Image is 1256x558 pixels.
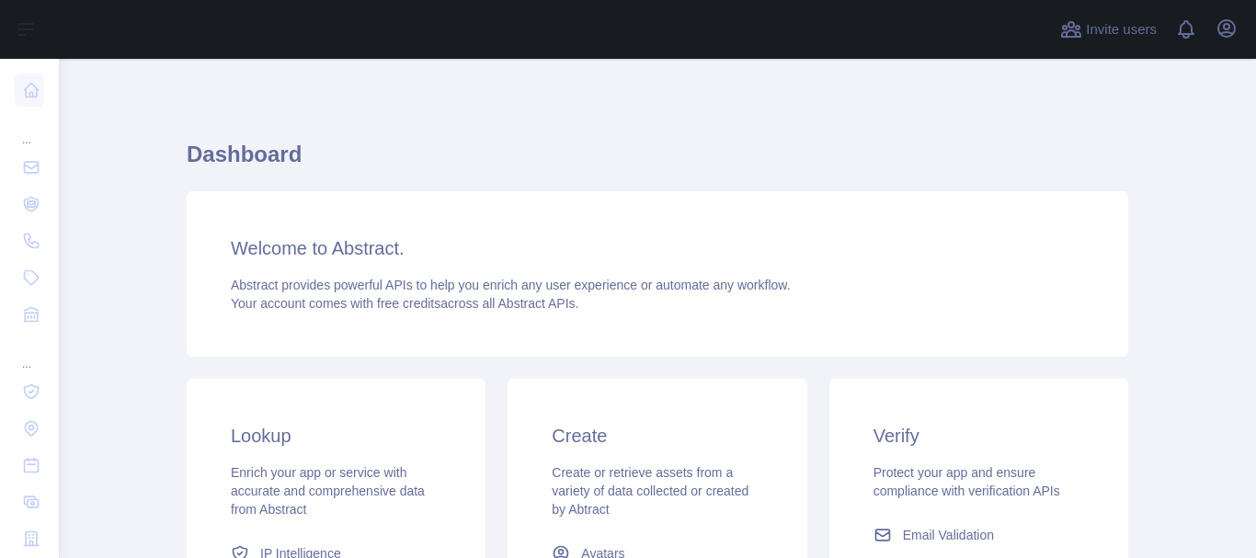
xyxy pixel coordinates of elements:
h3: Verify [873,423,1084,449]
h1: Dashboard [187,140,1128,184]
div: ... [15,110,44,147]
span: Invite users [1086,19,1157,40]
span: free credits [377,296,440,311]
span: Your account comes with across all Abstract APIs. [231,296,578,311]
h3: Create [552,423,762,449]
h3: Welcome to Abstract. [231,235,1084,261]
span: Protect your app and ensure compliance with verification APIs [873,465,1060,498]
a: Email Validation [866,518,1091,552]
span: Email Validation [903,526,994,544]
span: Enrich your app or service with accurate and comprehensive data from Abstract [231,465,425,517]
span: Abstract provides powerful APIs to help you enrich any user experience or automate any workflow. [231,278,791,292]
button: Invite users [1056,15,1160,44]
span: Create or retrieve assets from a variety of data collected or created by Abtract [552,465,748,517]
h3: Lookup [231,423,441,449]
div: ... [15,335,44,371]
